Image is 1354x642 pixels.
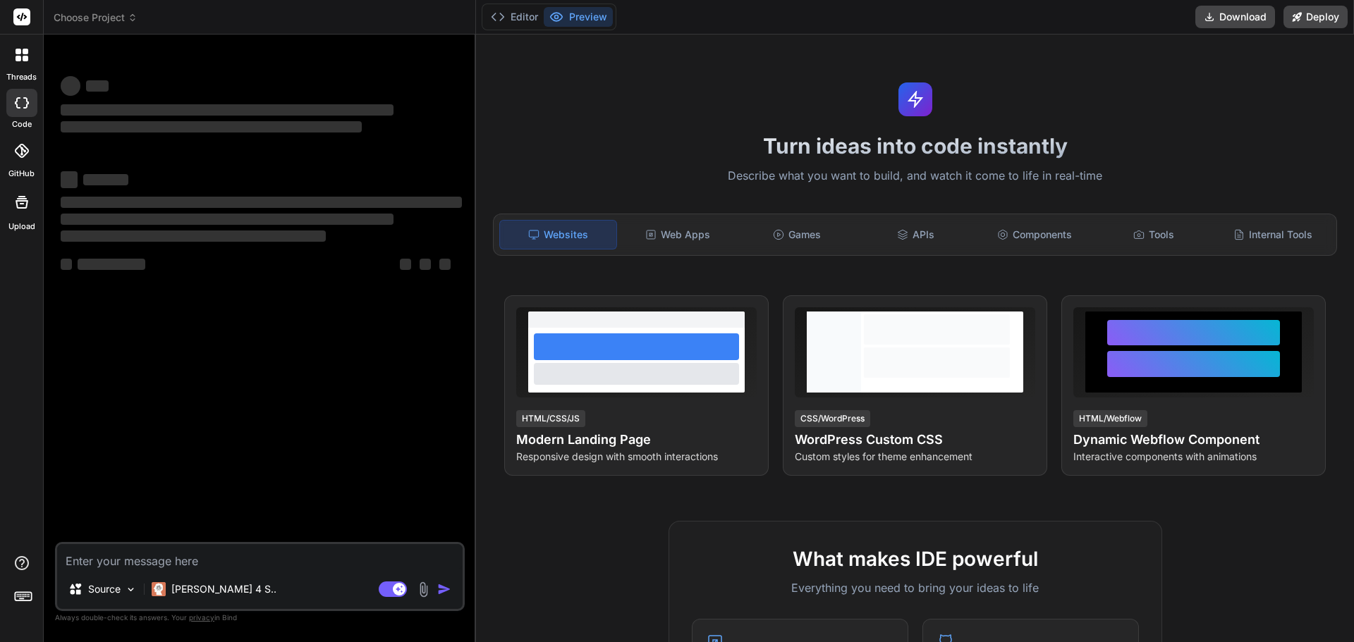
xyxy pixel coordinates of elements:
[61,197,462,208] span: ‌
[83,174,128,185] span: ‌
[692,579,1139,596] p: Everything you need to bring your ideas to life
[1096,220,1212,249] div: Tools
[400,259,411,270] span: ‌
[61,76,80,96] span: ‌
[55,611,465,624] p: Always double-check its answers. Your in Bind
[499,220,617,249] div: Websites
[977,220,1093,249] div: Components
[12,118,32,130] label: code
[858,220,974,249] div: APIs
[61,104,394,116] span: ‌
[620,220,736,249] div: Web Apps
[1073,410,1147,427] div: HTML/Webflow
[1214,220,1331,249] div: Internal Tools
[1283,6,1348,28] button: Deploy
[152,582,166,596] img: Claude 4 Sonnet
[86,80,109,92] span: ‌
[795,430,1035,450] h4: WordPress Custom CSS
[415,581,432,598] img: attachment
[61,259,72,270] span: ‌
[739,220,855,249] div: Games
[1195,6,1275,28] button: Download
[171,582,276,596] p: [PERSON_NAME] 4 S..
[516,450,757,464] p: Responsive design with smooth interactions
[692,544,1139,574] h2: What makes IDE powerful
[6,71,37,83] label: threads
[8,168,35,180] label: GitHub
[795,410,870,427] div: CSS/WordPress
[1073,430,1314,450] h4: Dynamic Webflow Component
[88,582,121,596] p: Source
[516,430,757,450] h4: Modern Landing Page
[61,214,394,225] span: ‌
[516,410,585,427] div: HTML/CSS/JS
[484,133,1346,159] h1: Turn ideas into code instantly
[8,221,35,233] label: Upload
[125,584,137,595] img: Pick Models
[795,450,1035,464] p: Custom styles for theme enhancement
[189,613,214,622] span: privacy
[61,121,362,132] span: ‌
[439,259,451,270] span: ‌
[1073,450,1314,464] p: Interactive components with animations
[544,7,613,27] button: Preview
[61,171,78,188] span: ‌
[54,11,138,25] span: Choose Project
[61,230,326,242] span: ‌
[485,7,544,27] button: Editor
[420,259,431,270] span: ‌
[78,259,145,270] span: ‌
[484,167,1346,185] p: Describe what you want to build, and watch it come to life in real-time
[437,582,451,596] img: icon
